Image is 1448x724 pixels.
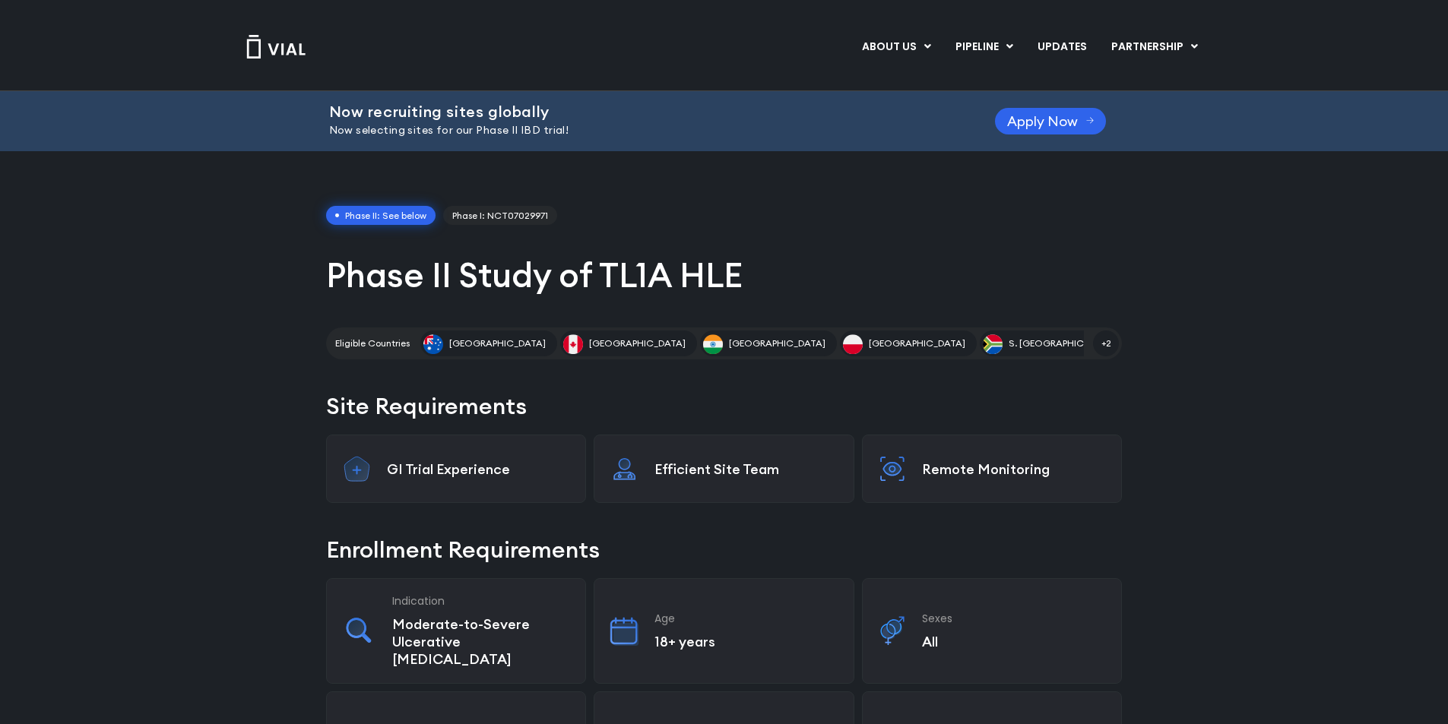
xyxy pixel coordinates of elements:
a: PARTNERSHIPMenu Toggle [1099,34,1210,60]
span: +2 [1093,330,1119,356]
h2: Site Requirements [326,390,1122,422]
img: Canada [563,334,583,354]
p: Remote Monitoring [922,460,1106,478]
h2: Now recruiting sites globally [329,103,957,120]
a: Apply Now [995,108,1107,134]
a: ABOUT USMenu Toggle [850,34,943,60]
span: [GEOGRAPHIC_DATA] [449,337,546,350]
p: Now selecting sites for our Phase II IBD trial! [329,122,957,139]
p: All [922,633,1106,650]
h2: Enrollment Requirements [326,533,1122,566]
span: Phase II: See below [326,206,436,226]
p: Moderate-to-Severe Ulcerative [MEDICAL_DATA] [392,615,570,668]
img: Australia [423,334,443,354]
p: GI Trial Experience [387,460,571,478]
p: 18+ years [654,633,838,650]
a: Phase I: NCT07029971 [443,206,557,226]
a: PIPELINEMenu Toggle [943,34,1025,60]
img: S. Africa [983,334,1003,354]
span: [GEOGRAPHIC_DATA] [589,337,686,350]
span: Apply Now [1007,115,1078,127]
h1: Phase II Study of TL1A HLE [326,253,1122,297]
h3: Sexes [922,612,1106,625]
span: [GEOGRAPHIC_DATA] [729,337,825,350]
a: UPDATES [1025,34,1098,60]
span: S. [GEOGRAPHIC_DATA] [1009,337,1116,350]
img: India [703,334,723,354]
h3: Indication [392,594,570,608]
h3: Age [654,612,838,625]
h2: Eligible Countries [335,337,410,350]
span: [GEOGRAPHIC_DATA] [869,337,965,350]
img: Vial Logo [246,35,306,58]
img: Poland [843,334,863,354]
p: Efficient Site Team [654,460,838,478]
